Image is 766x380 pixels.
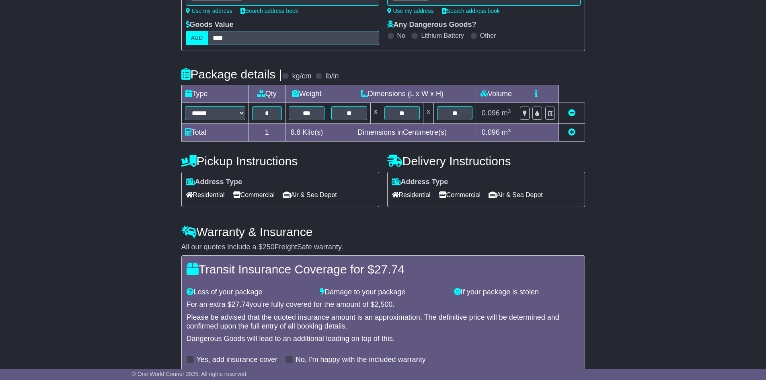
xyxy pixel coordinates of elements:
span: 27.74 [374,263,405,276]
span: Commercial [233,189,275,201]
label: Lithium Battery [421,32,464,39]
h4: Delivery Instructions [387,154,585,168]
span: Air & Sea Depot [283,189,337,201]
div: Please be advised that the quoted insurance amount is an approximation. The definitive price will... [187,313,580,331]
span: Residential [186,189,225,201]
td: Dimensions in Centimetre(s) [328,124,476,142]
label: No [397,32,405,39]
label: kg/cm [292,72,311,81]
a: Use my address [387,8,434,14]
div: Damage to your package [316,288,450,297]
span: Residential [392,189,431,201]
td: Total [181,124,248,142]
sup: 3 [508,127,511,134]
div: For an extra $ you're fully covered for the amount of $ . [187,300,580,309]
td: Kilo(s) [285,124,328,142]
span: 2,500 [374,300,392,308]
div: Loss of your package [183,288,316,297]
a: Search address book [240,8,298,14]
label: lb/in [325,72,339,81]
a: Search address book [442,8,500,14]
span: m [502,128,511,136]
label: Any Dangerous Goods? [387,21,476,29]
td: x [370,103,381,124]
span: Air & Sea Depot [489,189,543,201]
div: If your package is stolen [450,288,584,297]
td: Type [181,85,248,103]
td: x [423,103,434,124]
label: Address Type [186,178,242,187]
span: 6.8 [290,128,300,136]
span: Commercial [439,189,481,201]
label: Other [480,32,496,39]
span: 0.096 [482,128,500,136]
span: 0.096 [482,109,500,117]
label: Yes, add insurance cover [197,355,277,364]
span: 250 [263,243,275,251]
td: Qty [248,85,285,103]
td: 1 [248,124,285,142]
div: All our quotes include a $ FreightSafe warranty. [181,243,585,252]
a: Use my address [186,8,232,14]
label: No, I'm happy with the included warranty [296,355,426,364]
a: Add new item [568,128,575,136]
span: 27.74 [232,300,250,308]
td: Dimensions (L x W x H) [328,85,476,103]
span: m [502,109,511,117]
h4: Transit Insurance Coverage for $ [187,263,580,276]
h4: Warranty & Insurance [181,225,585,238]
td: Volume [476,85,516,103]
label: Goods Value [186,21,234,29]
span: © One World Courier 2025. All rights reserved. [132,371,248,377]
div: Dangerous Goods will lead to an additional loading on top of this. [187,335,580,343]
label: AUD [186,31,208,45]
td: Weight [285,85,328,103]
sup: 3 [508,108,511,114]
h4: Package details | [181,68,282,81]
a: Remove this item [568,109,575,117]
label: Address Type [392,178,448,187]
h4: Pickup Instructions [181,154,379,168]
